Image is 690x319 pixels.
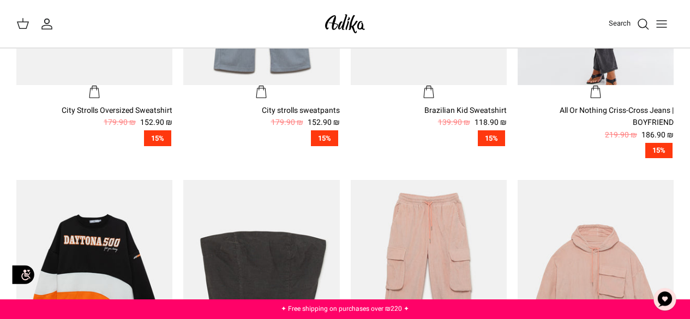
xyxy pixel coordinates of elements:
[140,117,172,128] font: 152.90 ₪
[308,117,340,128] font: 152.90 ₪
[609,18,631,28] font: Search
[151,133,164,143] font: 15%
[609,17,650,31] a: Search
[475,117,507,128] font: 118.90 ₪
[518,105,674,141] a: All Or Nothing Criss-Cross Jeans | BOYFRIEND 186.90 ₪ 219.90 ₪
[424,105,507,116] font: Brazilian Kid Sweatshirt
[560,105,674,128] font: All Or Nothing Criss-Cross Jeans | BOYFRIEND
[104,117,136,128] font: 179.90 ₪
[271,117,303,128] font: 179.90 ₪
[605,129,637,141] font: 219.90 ₪
[351,105,507,129] a: Brazilian Kid Sweatshirt 118.90 ₪ 139.90 ₪
[438,117,470,128] font: 139.90 ₪
[641,129,674,141] font: 186.90 ₪
[183,130,339,146] a: 15%
[351,130,507,146] a: 15%
[16,105,172,129] a: City Strolls Oversized Sweatshirt 152.90 ₪ 179.90 ₪
[318,133,331,143] font: 15%
[518,143,674,159] a: 15%
[322,11,368,37] img: Adika IL
[16,130,172,146] a: 15%
[649,283,681,316] button: Chat
[281,304,409,314] a: ✦ Free shipping on purchases over ₪220 ✦
[183,105,339,129] a: City strolls sweatpants 152.90 ₪ 179.90 ₪
[262,105,340,116] font: City strolls sweatpants
[650,12,674,36] button: Toggle menu
[652,145,665,155] font: 15%
[8,260,38,290] img: accessibility_icon02.svg
[40,17,58,31] a: My account
[62,105,172,116] font: City Strolls Oversized Sweatshirt
[485,133,498,143] font: 15%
